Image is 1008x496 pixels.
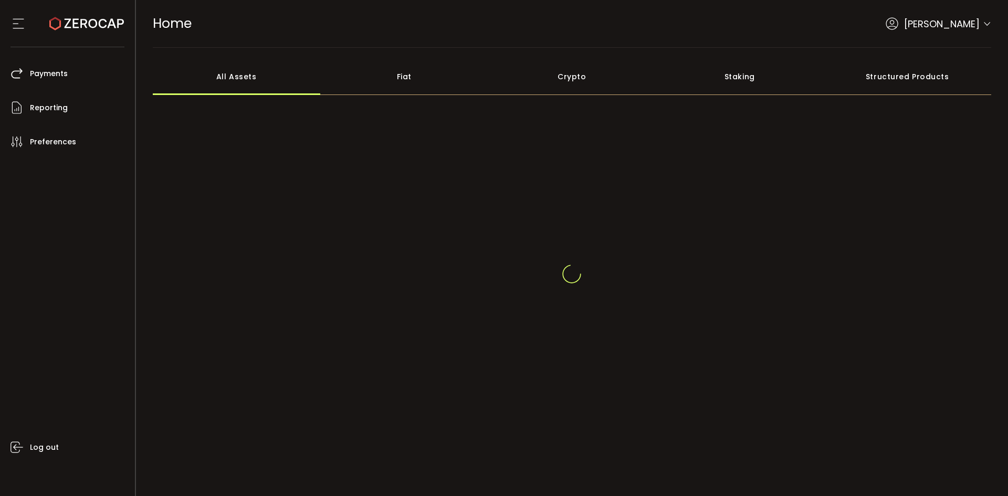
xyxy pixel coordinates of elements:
[320,58,488,95] div: Fiat
[30,134,76,150] span: Preferences
[153,14,192,33] span: Home
[30,440,59,455] span: Log out
[904,17,980,31] span: [PERSON_NAME]
[30,100,68,115] span: Reporting
[824,58,992,95] div: Structured Products
[30,66,68,81] span: Payments
[656,58,824,95] div: Staking
[153,58,321,95] div: All Assets
[488,58,656,95] div: Crypto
